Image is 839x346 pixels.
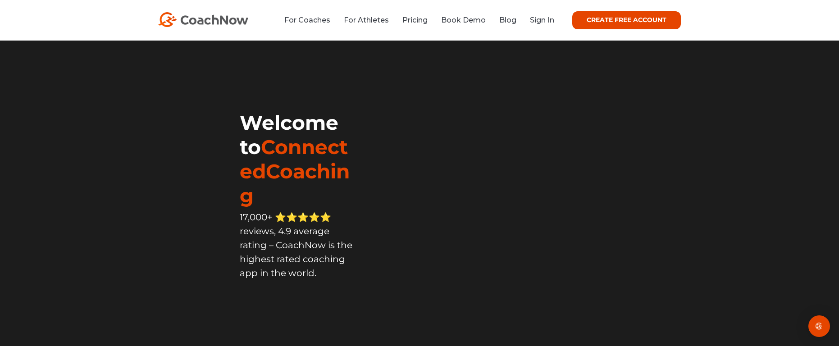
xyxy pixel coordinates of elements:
a: For Athletes [344,16,389,24]
div: Open Intercom Messenger [808,315,830,337]
a: Blog [499,16,516,24]
a: Book Demo [441,16,486,24]
a: Sign In [530,16,554,24]
img: CoachNow Logo [158,12,248,27]
a: For Coaches [284,16,330,24]
span: ConnectedCoaching [240,135,350,208]
a: CREATE FREE ACCOUNT [572,11,681,29]
iframe: Embedded CTA [240,297,352,321]
a: Pricing [402,16,428,24]
h1: Welcome to [240,110,355,208]
span: 17,000+ ⭐️⭐️⭐️⭐️⭐️ reviews, 4.9 average rating – CoachNow is the highest rated coaching app in th... [240,212,352,278]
